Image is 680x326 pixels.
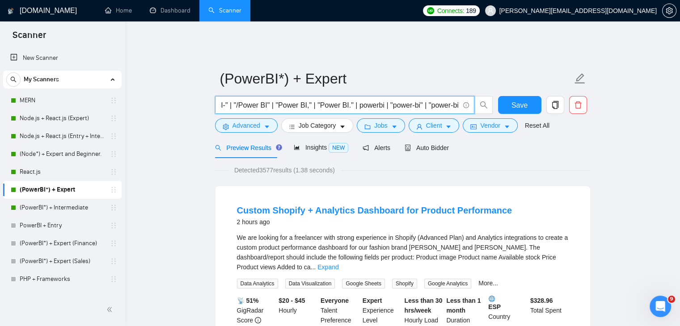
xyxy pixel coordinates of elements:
[43,11,107,20] p: Active in the last 15m
[153,254,168,268] button: Send a message…
[405,144,449,151] span: Auto Bidder
[237,279,278,288] span: Data Analytics
[478,280,498,287] a: More...
[319,296,361,325] div: Talent Preference
[237,233,569,272] div: We are looking for a freelancer with strong experience in Shopify (Advanced Plan) and Analytics i...
[329,143,348,153] span: NEW
[275,143,283,151] div: Tooltip anchor
[20,145,105,163] a: (Node*) + Expert and Beginner.
[6,72,21,87] button: search
[157,4,173,20] div: Close
[20,270,105,288] a: PHP + Frameworks
[317,263,338,271] a: Expand
[530,297,553,304] b: $ 328.96
[486,296,528,325] div: Country
[511,100,528,111] span: Save
[20,109,105,127] a: Node.js + React.js (Expert)
[321,297,349,304] b: Everyone
[237,205,512,215] a: Custom Shopify + Analytics Dashboard for Product Performance
[426,121,442,130] span: Client
[14,258,21,265] button: Emoji picker
[525,121,549,130] a: Reset All
[20,92,105,109] a: MERN
[466,6,476,16] span: 189
[110,258,117,265] span: holder
[339,123,346,130] span: caret-down
[364,123,371,130] span: folder
[215,145,221,151] span: search
[391,123,397,130] span: caret-down
[574,73,586,84] span: edit
[110,133,117,140] span: holder
[14,169,54,174] div: Dima • 2h ago
[20,163,105,181] a: React.js
[662,7,676,14] a: setting
[223,123,229,130] span: setting
[342,279,384,288] span: Google Sheets
[546,96,564,114] button: copy
[20,199,105,217] a: (PowerBI*) + Intermediate
[489,296,495,302] img: 🌐
[475,96,493,114] button: search
[547,101,564,109] span: copy
[569,96,587,114] button: delete
[14,4,139,101] div: After thoroughly reviewing your account, I have gathered some insights and prepared recommendatio...
[110,150,117,158] span: holder
[208,7,241,14] a: searchScanner
[110,222,117,229] span: holder
[361,296,403,325] div: Experience Level
[480,121,500,130] span: Vendor
[140,4,157,21] button: Home
[20,252,105,270] a: (PowerBI*) + Expert (Sales)
[279,297,305,304] b: $20 - $45
[232,121,260,130] span: Advanced
[392,279,417,288] span: Shopify
[14,100,139,109] div: ​
[110,240,117,247] span: holder
[106,305,115,314] span: double-left
[405,145,411,151] span: robot
[445,123,452,130] span: caret-down
[228,165,341,175] span: Detected 3577 results (1.38 seconds)
[504,123,510,130] span: caret-down
[8,212,171,254] textarea: Message…
[409,118,460,133] button: userClientcaret-down
[570,101,587,109] span: delete
[24,71,59,88] span: My Scanners
[20,127,105,145] a: Node.js + React.js (Entry + Intermediate)
[427,7,434,14] img: upwork-logo.png
[215,118,278,133] button: settingAdvancedcaret-down
[374,121,388,130] span: Jobs
[39,188,165,206] div: Okay, let me make the required chnages
[363,144,390,151] span: Alerts
[528,296,570,325] div: Total Spent
[498,96,541,114] button: Save
[437,6,464,16] span: Connects:
[488,296,527,310] b: ESP
[264,123,270,130] span: caret-down
[6,4,23,21] button: go back
[405,297,443,314] b: Less than 30 hrs/week
[475,101,492,109] span: search
[650,296,671,317] iframe: Intercom live chat
[25,5,40,19] img: Profile image for Dima
[289,123,295,130] span: bars
[220,100,459,111] input: Search Freelance Jobs...
[470,123,477,130] span: idcard
[110,115,117,122] span: holder
[110,276,117,283] span: holder
[463,118,517,133] button: idcardVendorcaret-down
[14,49,136,65] a: (PowerBI*) + Intermediate
[14,109,139,127] div: Could you please check it out here:
[311,263,316,271] span: ...
[663,7,676,14] span: setting
[110,168,117,176] span: holder
[215,144,279,151] span: Preview Results
[20,181,105,199] a: (PowerBI*) + Expert
[237,297,259,304] b: 📡 51%
[285,279,335,288] span: Data Visualization
[424,279,471,288] span: Google Analytics
[403,296,445,325] div: Hourly Load
[20,288,105,306] a: PowerBI + Finance
[105,7,132,14] a: homeHome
